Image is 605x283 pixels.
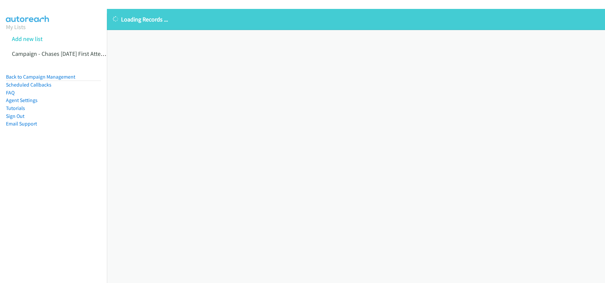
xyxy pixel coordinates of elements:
[6,89,15,96] a: FAQ
[12,50,111,57] a: Campaign - Chases [DATE] First Attempt
[6,105,25,111] a: Tutorials
[6,113,24,119] a: Sign Out
[6,97,38,103] a: Agent Settings
[6,23,26,31] a: My Lists
[6,74,75,80] a: Back to Campaign Management
[6,121,37,127] a: Email Support
[6,82,51,88] a: Scheduled Callbacks
[12,35,43,43] a: Add new list
[113,15,599,24] p: Loading Records ...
